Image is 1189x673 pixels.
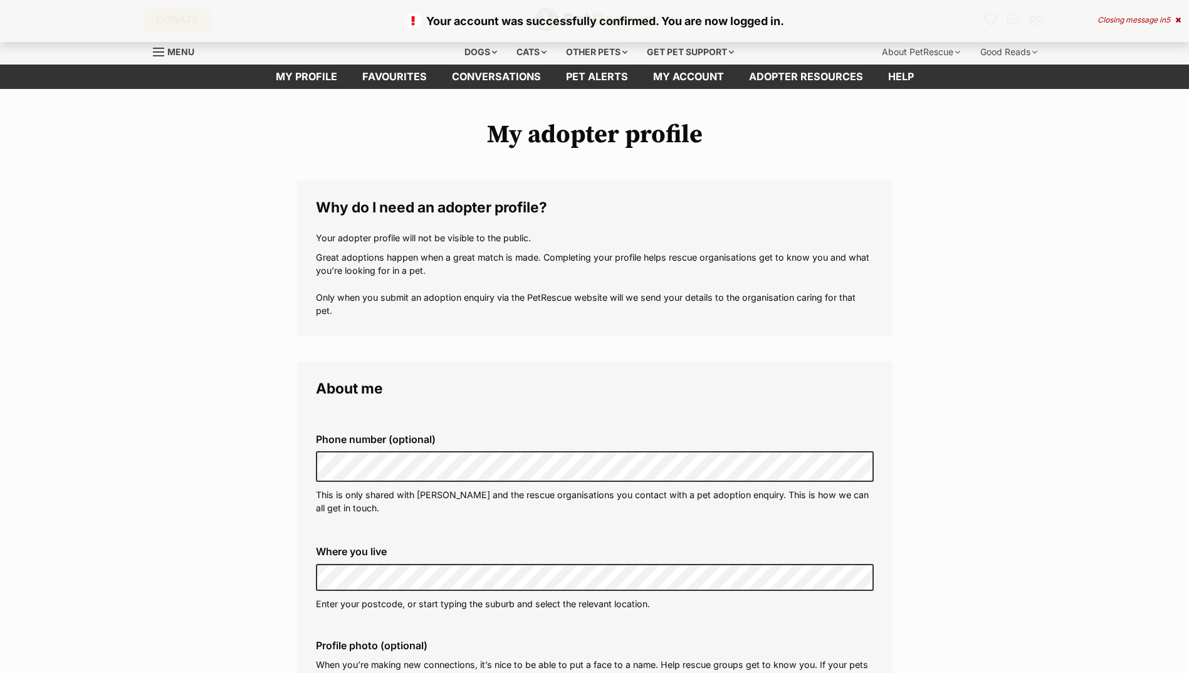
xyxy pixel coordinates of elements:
[153,39,203,62] a: Menu
[638,39,743,65] div: Get pet support
[316,597,874,610] p: Enter your postcode, or start typing the suburb and select the relevant location.
[316,640,874,651] label: Profile photo (optional)
[316,546,874,557] label: Where you live
[316,434,874,445] label: Phone number (optional)
[297,180,893,336] fieldset: Why do I need an adopter profile?
[350,65,439,89] a: Favourites
[456,39,506,65] div: Dogs
[972,39,1046,65] div: Good Reads
[316,199,874,216] legend: Why do I need an adopter profile?
[167,46,194,57] span: Menu
[297,120,893,149] h1: My adopter profile
[557,39,636,65] div: Other pets
[263,65,350,89] a: My profile
[508,39,555,65] div: Cats
[553,65,641,89] a: Pet alerts
[641,65,736,89] a: My account
[316,231,874,244] p: Your adopter profile will not be visible to the public.
[439,65,553,89] a: conversations
[876,65,926,89] a: Help
[736,65,876,89] a: Adopter resources
[873,39,969,65] div: About PetRescue
[316,380,874,397] legend: About me
[316,488,874,515] p: This is only shared with [PERSON_NAME] and the rescue organisations you contact with a pet adopti...
[316,251,874,318] p: Great adoptions happen when a great match is made. Completing your profile helps rescue organisat...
